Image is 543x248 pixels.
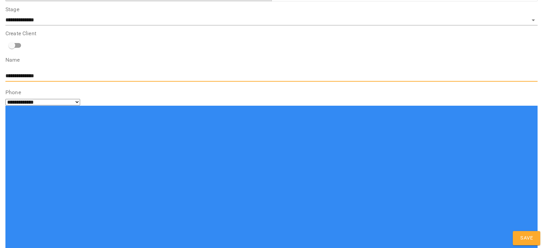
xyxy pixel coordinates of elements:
label: Stage [5,7,538,12]
select: Phone number country [5,99,80,105]
span: Save [520,234,533,243]
label: Phone [5,90,538,95]
button: Save [513,231,540,245]
label: Create Client [5,31,538,36]
label: Name [5,57,538,63]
